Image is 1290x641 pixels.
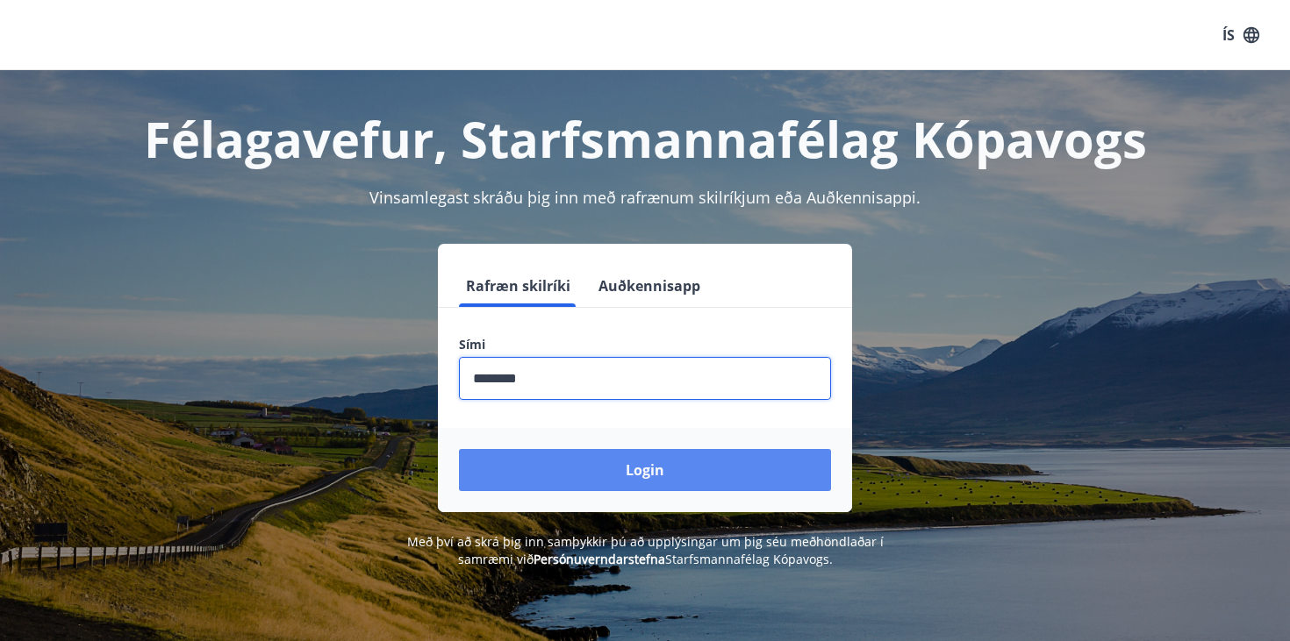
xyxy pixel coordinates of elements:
button: ÍS [1213,19,1269,51]
button: Rafræn skilríki [459,265,577,307]
label: Sími [459,336,831,353]
h1: Félagavefur, Starfsmannafélag Kópavogs [34,105,1256,172]
button: Login [459,449,831,491]
button: Auðkennisapp [591,265,707,307]
span: Með því að skrá þig inn samþykkir þú að upplýsingar um þig séu meðhöndlaðar í samræmi við Starfsm... [407,533,884,567]
span: Vinsamlegast skráðu þig inn með rafrænum skilríkjum eða Auðkennisappi. [369,187,921,208]
a: Persónuverndarstefna [534,551,665,567]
